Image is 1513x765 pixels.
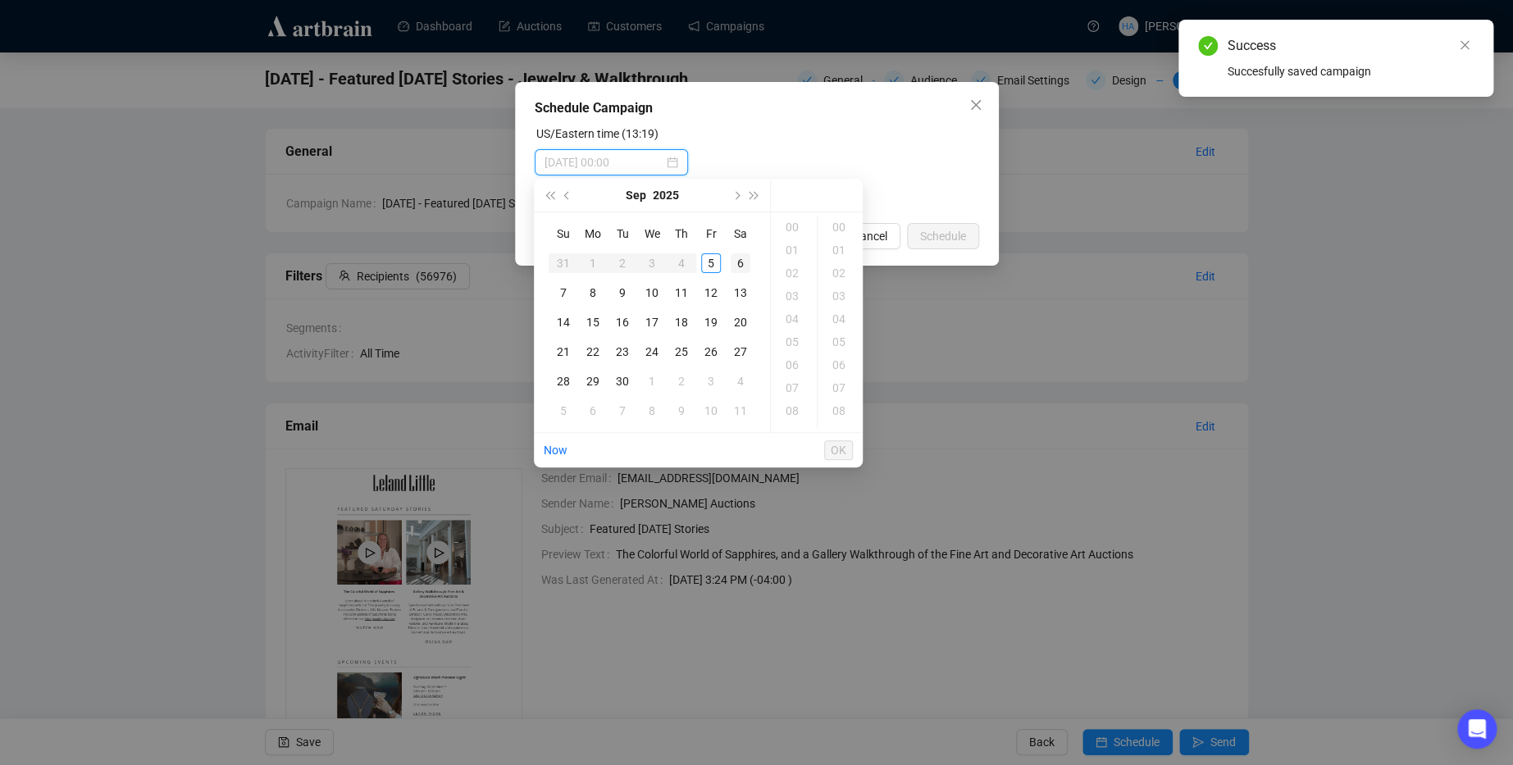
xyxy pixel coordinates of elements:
[969,98,982,112] span: close
[701,401,721,421] div: 10
[774,216,813,239] div: 00
[613,342,632,362] div: 23
[963,92,989,118] button: Close
[1228,62,1474,80] div: Succesfully saved campaign
[774,376,813,399] div: 07
[672,401,691,421] div: 9
[549,307,578,337] td: 2025-09-14
[821,262,860,285] div: 02
[672,253,691,273] div: 4
[554,342,573,362] div: 21
[637,307,667,337] td: 2025-09-17
[536,127,659,140] label: US/Eastern time (13:19)
[554,283,573,303] div: 7
[613,371,632,391] div: 30
[608,307,637,337] td: 2025-09-16
[853,227,887,245] span: Cancel
[672,371,691,391] div: 2
[626,179,646,212] button: Choose a month
[696,307,726,337] td: 2025-09-19
[583,401,603,421] div: 6
[583,312,603,332] div: 15
[1198,36,1218,56] span: check-circle
[731,312,750,332] div: 20
[637,337,667,367] td: 2025-09-24
[731,283,750,303] div: 13
[821,285,860,307] div: 03
[583,342,603,362] div: 22
[696,248,726,278] td: 2025-09-05
[667,219,696,248] th: Th
[549,337,578,367] td: 2025-09-21
[726,307,755,337] td: 2025-09-20
[774,399,813,422] div: 08
[554,401,573,421] div: 5
[701,253,721,273] div: 5
[653,179,679,212] button: Choose a year
[774,422,813,445] div: 09
[774,285,813,307] div: 03
[578,278,608,307] td: 2025-09-08
[608,219,637,248] th: Tu
[701,283,721,303] div: 12
[637,219,667,248] th: We
[731,342,750,362] div: 27
[701,312,721,332] div: 19
[583,371,603,391] div: 29
[637,248,667,278] td: 2025-09-03
[672,283,691,303] div: 11
[840,223,900,249] button: Cancel
[608,337,637,367] td: 2025-09-23
[774,330,813,353] div: 05
[1228,36,1474,56] div: Success
[540,179,558,212] button: Last year (Control + left)
[667,337,696,367] td: 2025-09-25
[726,337,755,367] td: 2025-09-27
[549,248,578,278] td: 2025-08-31
[535,98,979,118] div: Schedule Campaign
[578,219,608,248] th: Mo
[549,219,578,248] th: Su
[774,262,813,285] div: 02
[1456,36,1474,54] a: Close
[821,216,860,239] div: 00
[642,342,662,362] div: 24
[821,239,860,262] div: 01
[1459,39,1470,51] span: close
[731,371,750,391] div: 4
[907,223,979,249] button: Schedule
[821,422,860,445] div: 09
[637,367,667,396] td: 2025-10-01
[824,440,853,460] button: OK
[554,253,573,273] div: 31
[642,401,662,421] div: 8
[774,353,813,376] div: 06
[642,253,662,273] div: 3
[554,371,573,391] div: 28
[608,248,637,278] td: 2025-09-02
[672,312,691,332] div: 18
[726,219,755,248] th: Sa
[613,401,632,421] div: 7
[696,219,726,248] th: Fr
[549,367,578,396] td: 2025-09-28
[613,253,632,273] div: 2
[667,248,696,278] td: 2025-09-04
[578,367,608,396] td: 2025-09-29
[667,278,696,307] td: 2025-09-11
[696,278,726,307] td: 2025-09-12
[613,312,632,332] div: 16
[637,396,667,426] td: 2025-10-08
[642,371,662,391] div: 1
[726,278,755,307] td: 2025-09-13
[549,396,578,426] td: 2025-10-05
[821,307,860,330] div: 04
[726,396,755,426] td: 2025-10-11
[821,353,860,376] div: 06
[642,312,662,332] div: 17
[608,278,637,307] td: 2025-09-09
[608,367,637,396] td: 2025-09-30
[731,401,750,421] div: 11
[696,337,726,367] td: 2025-09-26
[696,396,726,426] td: 2025-10-10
